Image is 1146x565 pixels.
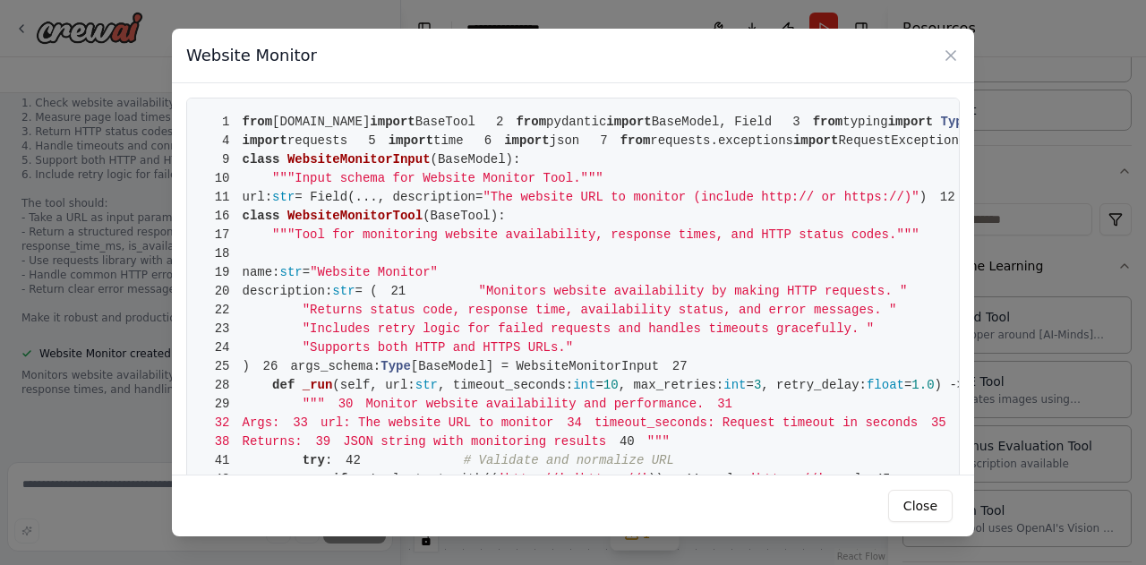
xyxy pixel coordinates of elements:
[620,133,651,148] span: from
[201,415,280,430] span: Args:
[652,115,772,129] span: BaseModel, Field
[287,209,423,223] span: WebsiteMonitorTool
[332,451,373,470] span: 42
[186,43,317,68] h3: Website Monitor
[243,209,280,223] span: class
[918,414,959,432] span: 35
[295,190,483,204] span: = Field(..., description=
[415,378,438,392] span: str
[411,359,659,373] span: [BaseModel] = WebsiteMonitorInput
[553,415,918,430] span: timeout_seconds: Request timeout in seconds
[272,227,919,242] span: """Tool for monitoring website availability, response times, and HTTP status codes."""
[280,414,321,432] span: 33
[378,472,498,486] span: url.startswith((
[243,284,333,298] span: description:
[280,265,303,279] span: str
[506,152,521,167] span: ):
[813,115,843,129] span: from
[303,453,325,467] span: try
[332,284,355,298] span: str
[647,434,670,449] span: """
[201,357,243,376] span: 25
[438,378,573,392] span: , timeout_seconds:
[431,152,438,167] span: (
[243,115,273,129] span: from
[201,359,250,373] span: )
[927,188,968,207] span: 12
[723,378,746,392] span: int
[243,152,280,167] span: class
[867,378,904,392] span: float
[423,209,430,223] span: (
[659,357,700,376] span: 27
[378,282,419,301] span: 21
[201,301,243,320] span: 22
[619,378,724,392] span: , max_retries:
[201,434,303,449] span: Returns:
[201,207,243,226] span: 16
[243,133,287,148] span: import
[749,472,825,486] span: 'https://'
[935,378,965,392] span: ) ->
[303,303,897,317] span: "Returns status code, response time, availability status, and error messages. "
[888,490,953,522] button: Close
[201,395,243,414] span: 29
[290,359,381,373] span: args_schema:
[201,226,243,244] span: 17
[606,115,651,129] span: import
[201,244,243,263] span: 18
[475,113,517,132] span: 2
[438,152,506,167] span: BaseModel
[303,340,573,355] span: "Supports both HTTP and HTTPS URLs."
[648,472,671,486] span: )):
[325,397,705,411] span: Monitor website availability and performance.
[303,432,344,451] span: 39
[272,378,295,392] span: def
[201,376,243,395] span: 28
[911,378,934,392] span: 1.0
[201,132,243,150] span: 4
[201,470,243,489] span: 43
[201,451,243,470] span: 41
[325,453,332,467] span: :
[566,472,573,486] span: ,
[464,453,674,467] span: # Validate and normalize URL
[464,132,505,150] span: 6
[303,434,607,449] span: JSON string with monitoring results
[606,432,647,451] span: 40
[201,150,243,169] span: 9
[747,378,754,392] span: =
[201,320,243,338] span: 23
[250,357,291,376] span: 26
[671,470,712,489] span: 44
[433,133,464,148] span: time
[705,395,746,414] span: 31
[201,432,243,451] span: 38
[201,113,243,132] span: 1
[243,190,273,204] span: url:
[201,263,243,282] span: 19
[287,152,431,167] span: WebsiteMonitorInput
[310,265,438,279] span: "Website Monitor"
[415,115,475,129] span: BaseTool
[347,132,389,150] span: 5
[201,188,243,207] span: 11
[272,115,370,129] span: [DOMAIN_NAME]
[772,113,813,132] span: 3
[381,359,411,373] span: Type
[478,284,907,298] span: "Monitors website availability by making HTTP requests. "
[650,133,793,148] span: requests.exceptions
[498,472,566,486] span: 'http://'
[941,115,971,129] span: Type
[825,472,862,486] span: + url
[332,378,339,392] span: (
[862,470,903,489] span: 45
[504,133,549,148] span: import
[340,378,415,392] span: self, url:
[201,169,243,188] span: 10
[389,133,433,148] span: import
[201,282,243,301] span: 20
[842,115,887,129] span: typing
[904,378,911,392] span: =
[280,415,554,430] span: url: The website URL to monitor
